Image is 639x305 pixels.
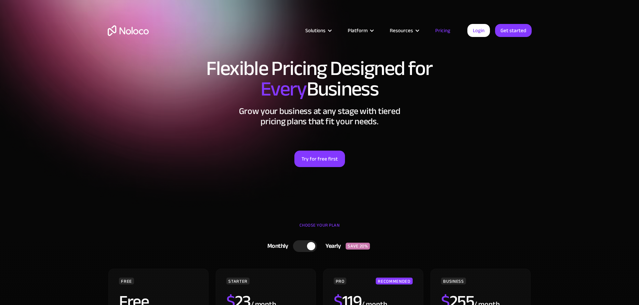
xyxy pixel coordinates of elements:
div: Platform [339,26,381,35]
span: Every [261,70,307,108]
div: CHOOSE YOUR PLAN [108,220,532,237]
div: Yearly [317,241,346,251]
h2: Grow your business at any stage with tiered pricing plans that fit your needs. [108,106,532,127]
a: Get started [495,24,532,37]
div: Solutions [297,26,339,35]
a: Try for free first [294,151,345,167]
div: Resources [390,26,413,35]
a: Login [467,24,490,37]
div: BUSINESS [441,278,466,284]
div: Platform [348,26,368,35]
a: Pricing [427,26,459,35]
div: RECOMMENDED [376,278,412,284]
div: STARTER [226,278,249,284]
div: FREE [119,278,134,284]
div: Solutions [305,26,325,35]
a: home [108,25,149,36]
div: Monthly [259,241,293,251]
div: Resources [381,26,427,35]
div: SAVE 20% [346,243,370,250]
div: PRO [334,278,346,284]
h1: Flexible Pricing Designed for Business [108,58,532,99]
